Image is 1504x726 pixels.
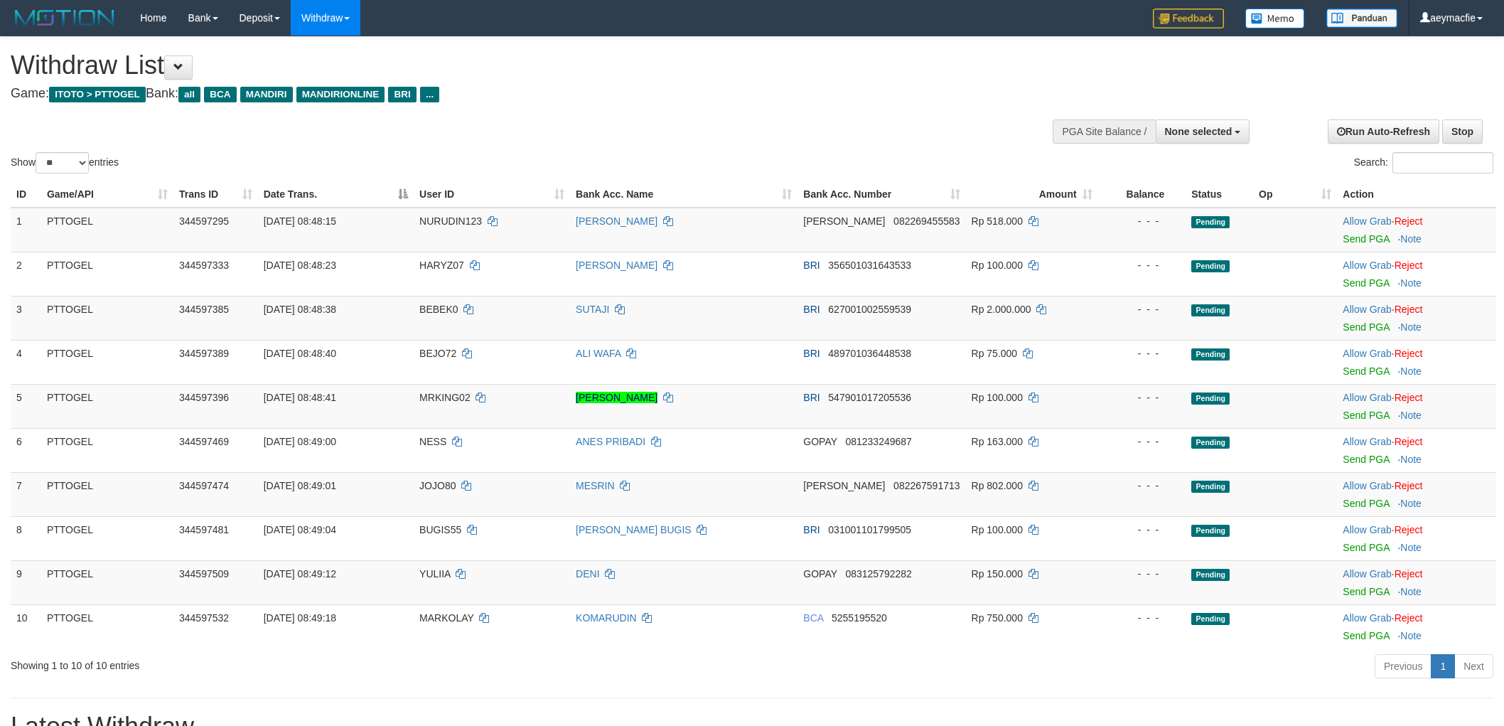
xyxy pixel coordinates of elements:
[570,181,797,208] th: Bank Acc. Name: activate to sort column ascending
[36,152,89,174] select: Showentries
[797,181,965,208] th: Bank Acc. Number: activate to sort column ascending
[972,215,1023,227] span: Rp 518.000
[419,436,446,447] span: NESS
[1098,181,1186,208] th: Balance
[1186,181,1253,208] th: Status
[1337,384,1496,428] td: ·
[1104,258,1181,272] div: - - -
[576,568,599,580] a: DENI
[1395,304,1423,315] a: Reject
[576,348,621,359] a: ALI WAFA
[41,181,173,208] th: Game/API: activate to sort column ascending
[419,304,458,315] span: BEBEK0
[11,340,41,384] td: 4
[972,392,1023,403] span: Rp 100.000
[1400,498,1422,509] a: Note
[1104,523,1181,537] div: - - -
[1343,436,1394,447] span: ·
[414,181,570,208] th: User ID: activate to sort column ascending
[41,296,173,340] td: PTTOGEL
[179,215,229,227] span: 344597295
[1343,568,1394,580] span: ·
[419,524,461,535] span: BUGIS55
[1343,454,1389,465] a: Send PGA
[41,472,173,516] td: PTTOGEL
[1395,612,1423,624] a: Reject
[41,516,173,560] td: PTTOGEL
[803,215,885,227] span: [PERSON_NAME]
[264,568,336,580] span: [DATE] 08:49:12
[1156,119,1250,144] button: None selected
[419,392,471,403] span: MRKING02
[1343,277,1389,289] a: Send PGA
[11,428,41,472] td: 6
[1343,612,1394,624] span: ·
[1343,542,1389,553] a: Send PGA
[11,7,119,28] img: MOTION_logo.png
[1337,560,1496,604] td: ·
[803,480,885,491] span: [PERSON_NAME]
[828,524,911,535] span: Copy 031001101799505 to clipboard
[1343,524,1394,535] span: ·
[1337,181,1496,208] th: Action
[264,480,336,491] span: [DATE] 08:49:01
[419,480,456,491] span: JOJO80
[264,304,336,315] span: [DATE] 08:48:38
[803,612,823,624] span: BCA
[1253,181,1337,208] th: Op: activate to sort column ascending
[11,208,41,252] td: 1
[1395,392,1423,403] a: Reject
[41,252,173,296] td: PTTOGEL
[1104,479,1181,493] div: - - -
[576,215,657,227] a: [PERSON_NAME]
[258,181,414,208] th: Date Trans.: activate to sort column descending
[576,304,609,315] a: SUTAJI
[803,568,837,580] span: GOPAY
[1343,321,1389,333] a: Send PGA
[1400,321,1422,333] a: Note
[576,524,692,535] a: [PERSON_NAME] BUGIS
[1400,365,1422,377] a: Note
[264,524,336,535] span: [DATE] 08:49:04
[1337,516,1496,560] td: ·
[11,560,41,604] td: 9
[1343,498,1389,509] a: Send PGA
[1395,436,1423,447] a: Reject
[419,215,482,227] span: NURUDIN123
[1392,152,1493,174] input: Search:
[240,87,293,102] span: MANDIRI
[1326,9,1397,28] img: panduan.png
[1053,119,1155,144] div: PGA Site Balance /
[1191,260,1230,272] span: Pending
[1245,9,1305,28] img: Button%20Memo.svg
[1191,393,1230,405] span: Pending
[828,348,911,359] span: Copy 489701036448538 to clipboard
[1354,152,1493,174] label: Search:
[1343,348,1394,359] span: ·
[1191,613,1230,625] span: Pending
[576,612,637,624] a: KOMARUDIN
[1337,472,1496,516] td: ·
[1343,410,1389,421] a: Send PGA
[1395,480,1423,491] a: Reject
[576,480,614,491] a: MESRIN
[1104,434,1181,449] div: - - -
[41,384,173,428] td: PTTOGEL
[972,480,1023,491] span: Rp 802.000
[41,604,173,648] td: PTTOGEL
[1395,215,1423,227] a: Reject
[420,87,439,102] span: ...
[179,392,229,403] span: 344597396
[966,181,1098,208] th: Amount: activate to sort column ascending
[1400,630,1422,641] a: Note
[11,516,41,560] td: 8
[11,181,41,208] th: ID
[1343,392,1394,403] span: ·
[576,392,657,403] a: [PERSON_NAME]
[179,480,229,491] span: 344597474
[11,472,41,516] td: 7
[1328,119,1439,144] a: Run Auto-Refresh
[832,612,887,624] span: Copy 5255195520 to clipboard
[264,348,336,359] span: [DATE] 08:48:40
[1191,481,1230,493] span: Pending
